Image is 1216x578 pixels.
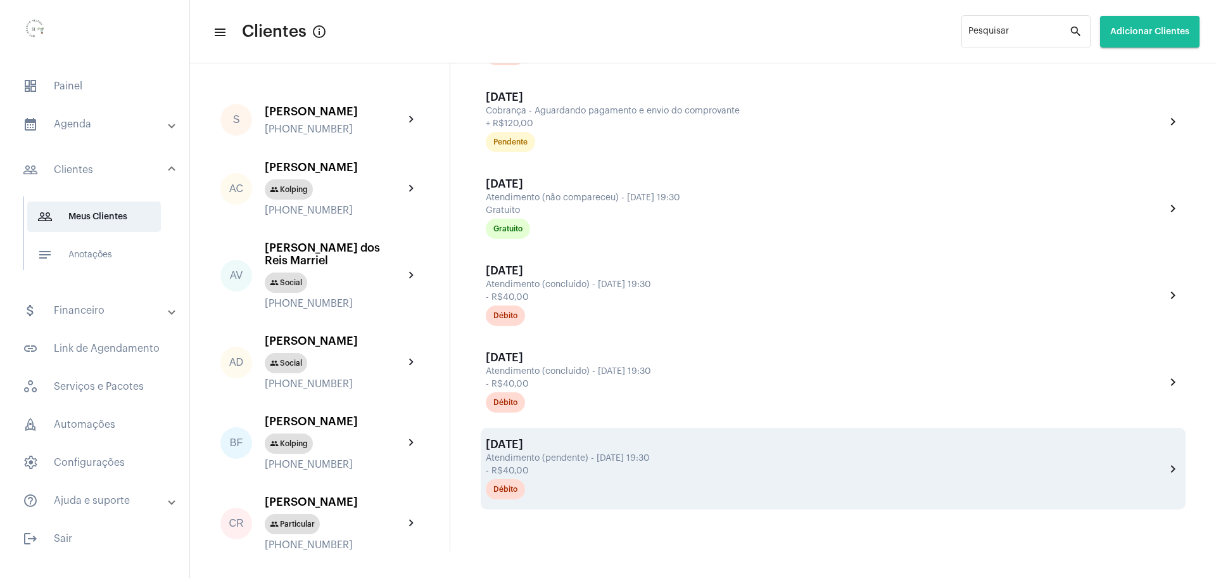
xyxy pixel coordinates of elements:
[1165,375,1181,390] mat-icon: chevron_right
[493,225,522,233] div: Gratuito
[265,335,404,347] div: [PERSON_NAME]
[404,268,419,283] mat-icon: chevron_right
[404,181,419,196] mat-icon: chevron_right
[1165,288,1181,303] mat-icon: chevron_right
[486,119,1162,129] div: + R$120,00
[220,104,252,136] div: S
[23,117,169,132] mat-panel-title: Agenda
[486,177,1165,190] div: [DATE]
[493,399,517,407] div: Débito
[23,79,38,94] span: sidenav icon
[265,241,404,267] div: [PERSON_NAME] dos Reis Marriel
[213,25,225,40] mat-icon: sidenav icon
[486,264,1165,277] div: [DATE]
[265,459,404,470] div: [PHONE_NUMBER]
[486,206,1162,215] div: Gratuito
[27,240,161,270] span: Anotações
[270,185,279,194] mat-icon: group
[265,415,404,428] div: [PERSON_NAME]
[270,278,279,287] mat-icon: group
[486,367,1162,376] div: Atendimento (concluído) - [DATE] 19:30
[265,124,404,135] div: [PHONE_NUMBER]
[493,485,517,494] div: Débito
[23,341,38,356] mat-icon: sidenav icon
[1110,27,1189,36] span: Adicionar Clientes
[23,117,38,132] mat-icon: sidenav icon
[23,417,38,432] span: sidenav icon
[8,150,189,190] mat-expansion-panel-header: sidenav iconClientes
[265,353,307,373] mat-chip: Social
[265,161,404,174] div: [PERSON_NAME]
[13,71,177,101] span: Painel
[23,162,169,177] mat-panel-title: Clientes
[404,112,419,127] mat-icon: chevron_right
[13,523,177,554] span: Sair
[968,29,1069,39] input: Pesquisar
[265,298,404,309] div: [PHONE_NUMBER]
[23,493,38,508] mat-icon: sidenav icon
[13,447,177,478] span: Configurações
[8,295,189,326] mat-expansion-panel-header: sidenav iconFinanceiro
[486,106,1162,116] div: Cobrança - Aguardando pagamento e envio do comprovante
[1100,16,1200,48] button: Adicionar Clientes
[27,202,161,232] span: Meus Clientes
[270,359,279,368] mat-icon: group
[23,531,38,546] mat-icon: sidenav icon
[265,514,320,534] mat-chip: Particular
[265,496,404,508] div: [PERSON_NAME]
[10,6,61,57] img: 0d939d3e-dcd2-0964-4adc-7f8e0d1a206f.png
[486,466,1162,476] div: - R$40,00
[265,433,313,454] mat-chip: Kolping
[23,379,38,394] span: sidenav icon
[37,247,53,262] mat-icon: sidenav icon
[13,409,177,440] span: Automações
[220,173,252,205] div: AC
[8,190,189,288] div: sidenav iconClientes
[220,508,252,539] div: CR
[23,493,169,508] mat-panel-title: Ajuda e suporte
[13,371,177,402] span: Serviços e Pacotes
[493,312,517,320] div: Débito
[404,516,419,531] mat-icon: chevron_right
[23,303,169,318] mat-panel-title: Financeiro
[486,91,1165,103] div: [DATE]
[265,179,313,200] mat-chip: Kolping
[1165,461,1181,477] mat-icon: chevron_right
[23,303,38,318] mat-icon: sidenav icon
[486,380,1162,389] div: - R$40,00
[486,351,1165,364] div: [DATE]
[265,205,404,216] div: [PHONE_NUMBER]
[1165,201,1181,216] mat-icon: chevron_right
[242,22,307,42] span: Clientes
[312,24,327,39] mat-icon: Button that displays a tooltip when focused or hovered over
[37,209,53,224] mat-icon: sidenav icon
[486,454,1162,463] div: Atendimento (pendente) - [DATE] 19:30
[486,293,1162,302] div: - R$40,00
[493,138,528,146] div: Pendente
[265,378,404,390] div: [PHONE_NUMBER]
[1165,114,1181,129] mat-icon: chevron_right
[13,333,177,364] span: Link de Agendamento
[486,193,1162,203] div: Atendimento (não compareceu) - [DATE] 19:30
[486,438,1165,451] div: [DATE]
[220,260,252,292] div: AV
[307,19,332,44] button: Button that displays a tooltip when focused or hovered over
[486,280,1162,290] div: Atendimento (concluído) - [DATE] 19:30
[1069,24,1084,39] mat-icon: search
[265,273,307,293] mat-chip: Social
[23,162,38,177] mat-icon: sidenav icon
[270,439,279,448] mat-icon: group
[404,355,419,370] mat-icon: chevron_right
[23,455,38,470] span: sidenav icon
[8,109,189,139] mat-expansion-panel-header: sidenav iconAgenda
[404,435,419,451] mat-icon: chevron_right
[8,485,189,516] mat-expansion-panel-header: sidenav iconAjuda e suporte
[265,105,404,118] div: [PERSON_NAME]
[270,520,279,529] mat-icon: group
[265,539,404,551] div: [PHONE_NUMBER]
[220,347,252,378] div: AD
[220,427,252,459] div: BF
